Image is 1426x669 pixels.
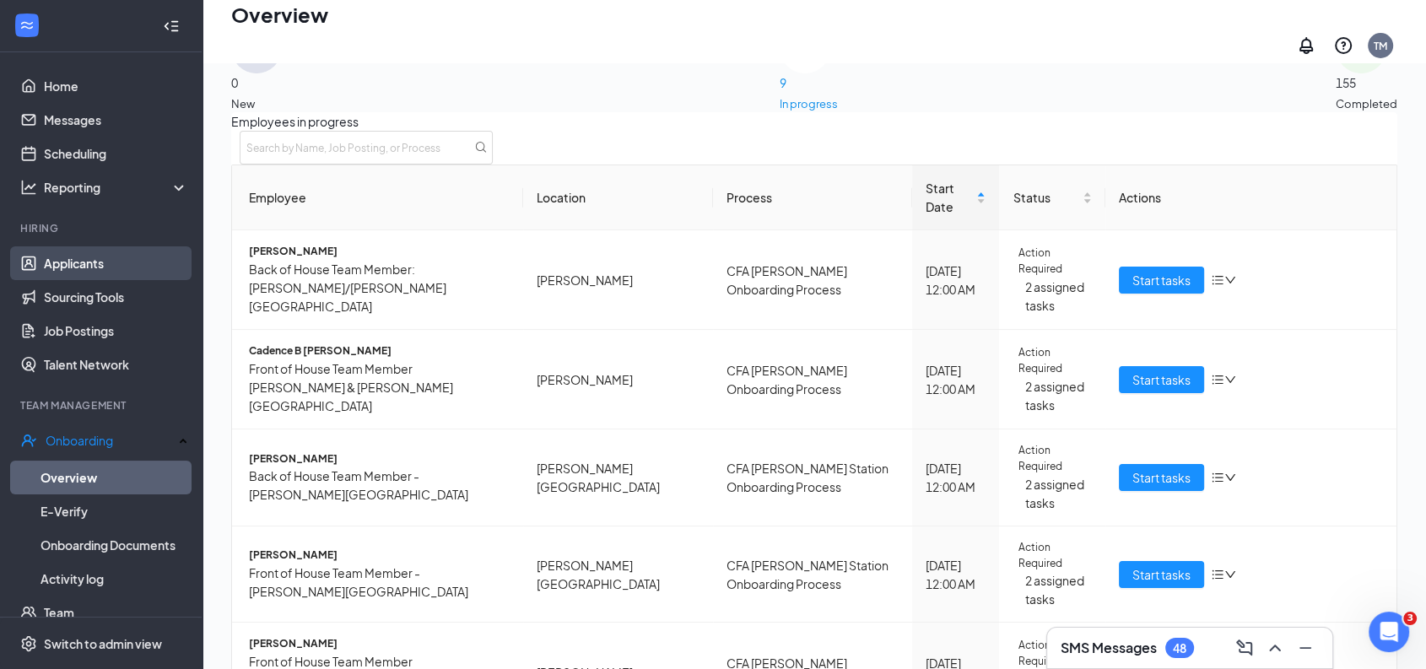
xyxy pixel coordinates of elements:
h3: SMS Messages [1061,639,1157,657]
td: [PERSON_NAME][GEOGRAPHIC_DATA] [523,526,713,623]
th: Actions [1105,165,1396,230]
td: CFA [PERSON_NAME] Station Onboarding Process [713,429,912,526]
div: Onboarding [46,432,174,449]
button: Start tasks [1119,561,1204,588]
a: Job Postings [44,314,188,348]
span: Start tasks [1132,370,1191,389]
div: Reporting [44,179,189,196]
a: Home [44,69,188,103]
a: Team [44,596,188,629]
th: Process [713,165,912,230]
td: [PERSON_NAME] [523,230,713,330]
svg: Collapse [163,18,180,35]
span: Back of House Team Member: [PERSON_NAME]/[PERSON_NAME][GEOGRAPHIC_DATA] [249,260,510,316]
div: [DATE] 12:00 AM [926,556,986,593]
a: Sourcing Tools [44,280,188,314]
span: Action Required [1018,345,1092,377]
svg: QuestionInfo [1333,35,1353,56]
svg: Notifications [1296,35,1316,56]
span: bars [1211,568,1224,581]
span: Front of House Team Member - [PERSON_NAME][GEOGRAPHIC_DATA] [249,564,510,601]
button: ChevronUp [1261,634,1288,661]
span: 2 assigned tasks [1024,571,1092,608]
a: Overview [41,461,188,494]
span: Employees in progress [231,112,1397,131]
span: down [1224,374,1236,386]
a: Scheduling [44,137,188,170]
div: Switch to admin view [44,635,162,652]
span: [PERSON_NAME] [249,451,510,467]
button: Start tasks [1119,366,1204,393]
span: 2 assigned tasks [1024,475,1092,512]
span: 155 [1336,73,1397,92]
span: [PERSON_NAME] [249,548,510,564]
td: [PERSON_NAME][GEOGRAPHIC_DATA] [523,429,713,526]
td: CFA [PERSON_NAME] Onboarding Process [713,230,912,330]
span: down [1224,569,1236,580]
input: Search by Name, Job Posting, or Process [240,131,493,165]
div: [DATE] 12:00 AM [926,459,986,496]
span: Action Required [1018,443,1092,475]
div: [DATE] 12:00 AM [926,262,986,299]
svg: ComposeMessage [1234,638,1255,658]
div: TM [1374,39,1387,53]
td: CFA [PERSON_NAME] Onboarding Process [713,330,912,429]
div: 48 [1173,641,1186,656]
th: Employee [232,165,523,230]
span: Start tasks [1132,271,1191,289]
span: bars [1211,471,1224,484]
div: Team Management [20,398,185,413]
span: Back of House Team Member - [PERSON_NAME][GEOGRAPHIC_DATA] [249,467,510,504]
a: Activity log [41,562,188,596]
svg: ChevronUp [1265,638,1285,658]
span: Action Required [1018,540,1092,572]
a: E-Verify [41,494,188,528]
span: 2 assigned tasks [1024,278,1092,315]
a: Messages [44,103,188,137]
span: bars [1211,273,1224,287]
span: Cadence B [PERSON_NAME] [249,343,510,359]
button: ComposeMessage [1231,634,1258,661]
span: [PERSON_NAME] [249,636,510,652]
th: Status [999,165,1105,230]
svg: UserCheck [20,432,37,449]
span: Completed [1336,95,1397,112]
div: Hiring [20,221,185,235]
iframe: Intercom live chat [1369,612,1409,652]
span: down [1224,472,1236,483]
button: Start tasks [1119,464,1204,491]
span: New [231,95,282,112]
span: Action Required [1018,245,1092,278]
th: Location [523,165,713,230]
span: down [1224,274,1236,286]
button: Minimize [1292,634,1319,661]
svg: Settings [20,635,37,652]
span: [PERSON_NAME] [249,244,510,260]
span: Start Date [926,179,973,216]
span: 0 [231,73,282,92]
td: [PERSON_NAME] [523,330,713,429]
span: bars [1211,373,1224,386]
span: Front of House Team Member [PERSON_NAME] & [PERSON_NAME][GEOGRAPHIC_DATA] [249,359,510,415]
a: Applicants [44,246,188,280]
svg: Analysis [20,179,37,196]
td: CFA [PERSON_NAME] Station Onboarding Process [713,526,912,623]
div: [DATE] 12:00 AM [926,361,986,398]
span: Start tasks [1132,565,1191,584]
svg: Minimize [1295,638,1315,658]
span: 2 assigned tasks [1024,377,1092,414]
span: Start tasks [1132,468,1191,487]
button: Start tasks [1119,267,1204,294]
span: Status [1013,188,1079,207]
a: Talent Network [44,348,188,381]
svg: WorkstreamLogo [19,17,35,34]
span: In progress [780,95,838,112]
a: Onboarding Documents [41,528,188,562]
span: 3 [1403,612,1417,625]
span: 9 [780,73,838,92]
